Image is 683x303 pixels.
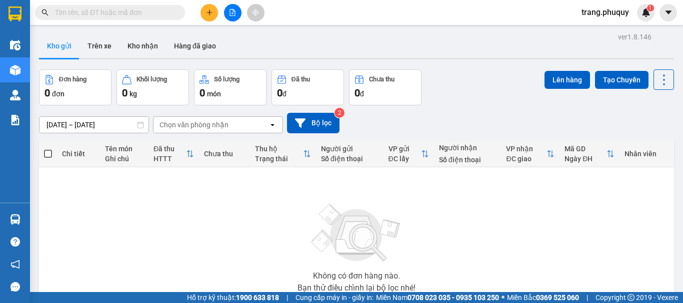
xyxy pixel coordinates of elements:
span: question-circle [10,237,20,247]
button: caret-down [659,4,677,21]
span: đ [360,90,364,98]
span: plus [206,9,213,16]
button: plus [200,4,218,21]
img: solution-icon [10,115,20,125]
span: | [286,292,288,303]
div: Tên món [105,145,143,153]
button: aim [247,4,264,21]
strong: 0708 023 035 - 0935 103 250 [407,294,499,302]
div: Bạn thử điều chỉnh lại bộ lọc nhé! [297,284,415,292]
span: | [586,292,588,303]
span: Miền Nam [376,292,499,303]
div: ver 1.8.146 [618,31,651,42]
strong: 0369 525 060 [536,294,579,302]
div: Số điện thoại [321,155,378,163]
strong: 1900 633 818 [236,294,279,302]
th: Toggle SortBy [148,141,199,167]
span: caret-down [664,8,673,17]
div: Người nhận [439,144,496,152]
img: warehouse-icon [10,90,20,100]
div: HTTT [153,155,186,163]
div: Chưa thu [204,150,244,158]
div: Số lượng [214,76,239,83]
div: Trạng thái [255,155,303,163]
span: message [10,282,20,292]
div: VP nhận [506,145,546,153]
span: đ [282,90,286,98]
button: Hàng đã giao [166,34,224,58]
span: 1 [648,4,652,11]
div: Đơn hàng [59,76,86,83]
th: Toggle SortBy [383,141,434,167]
div: Chọn văn phòng nhận [159,120,228,130]
button: Bộ lọc [287,113,339,133]
span: Cung cấp máy in - giấy in: [295,292,373,303]
img: warehouse-icon [10,65,20,75]
th: Toggle SortBy [559,141,619,167]
sup: 1 [647,4,654,11]
img: logo-vxr [8,6,21,21]
img: svg+xml;base64,PHN2ZyBjbGFzcz0ibGlzdC1wbHVnX19zdmciIHhtbG5zPSJodHRwOi8vd3d3LnczLm9yZy8yMDAwL3N2Zy... [306,198,406,268]
th: Toggle SortBy [501,141,559,167]
span: kg [129,90,137,98]
span: copyright [627,294,634,301]
img: icon-new-feature [641,8,650,17]
div: Thu hộ [255,145,303,153]
button: Kho gửi [39,34,79,58]
img: warehouse-icon [10,40,20,50]
span: Miền Bắc [507,292,579,303]
div: Người gửi [321,145,378,153]
button: Chưa thu0đ [349,69,421,105]
div: Chi tiết [62,150,95,158]
svg: open [268,121,276,129]
input: Tìm tên, số ĐT hoặc mã đơn [55,7,173,18]
span: 0 [277,87,282,99]
div: VP gửi [388,145,421,153]
button: Tạo Chuyến [595,71,648,89]
div: Khối lượng [136,76,167,83]
input: Select a date range. [39,117,148,133]
div: ĐC giao [506,155,546,163]
span: đơn [52,90,64,98]
span: 0 [199,87,205,99]
button: Đã thu0đ [271,69,344,105]
div: Mã GD [564,145,606,153]
img: warehouse-icon [10,214,20,225]
button: Khối lượng0kg [116,69,189,105]
span: 0 [122,87,127,99]
div: Ngày ĐH [564,155,606,163]
button: Đơn hàng0đơn [39,69,111,105]
span: file-add [229,9,236,16]
span: món [207,90,221,98]
div: Nhân viên [624,150,669,158]
div: ĐC lấy [388,155,421,163]
div: Ghi chú [105,155,143,163]
div: Số điện thoại [439,156,496,164]
span: search [41,9,48,16]
div: Chưa thu [369,76,394,83]
sup: 2 [334,108,344,118]
span: aim [252,9,259,16]
span: trang.phuquy [573,6,637,18]
span: notification [10,260,20,269]
th: Toggle SortBy [250,141,316,167]
button: Lên hàng [544,71,590,89]
button: Số lượng0món [194,69,266,105]
button: file-add [224,4,241,21]
div: Đã thu [153,145,186,153]
div: Đã thu [291,76,310,83]
span: 0 [354,87,360,99]
div: Không có đơn hàng nào. [313,272,400,280]
button: Kho nhận [119,34,166,58]
button: Trên xe [79,34,119,58]
span: 0 [44,87,50,99]
span: ⚪️ [501,296,504,300]
span: Hỗ trợ kỹ thuật: [187,292,279,303]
